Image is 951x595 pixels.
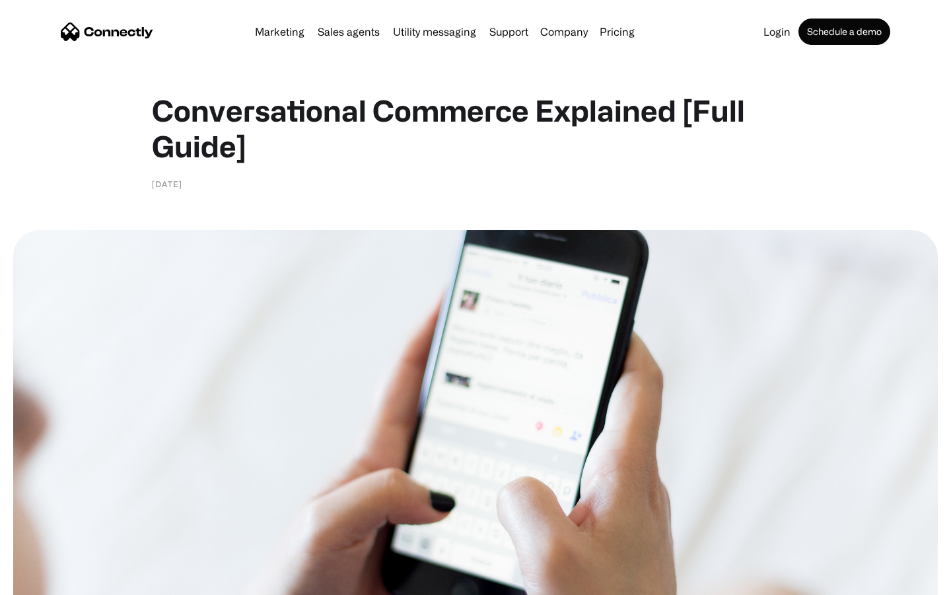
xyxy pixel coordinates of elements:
h1: Conversational Commerce Explained [Full Guide] [152,93,799,164]
a: Login [758,26,796,37]
ul: Language list [26,572,79,590]
a: Marketing [250,26,310,37]
a: Pricing [594,26,640,37]
a: Support [484,26,534,37]
a: Utility messaging [388,26,481,37]
a: Schedule a demo [798,19,890,45]
div: Company [540,22,588,41]
aside: Language selected: English [13,572,79,590]
a: Sales agents [312,26,385,37]
div: [DATE] [152,177,182,190]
